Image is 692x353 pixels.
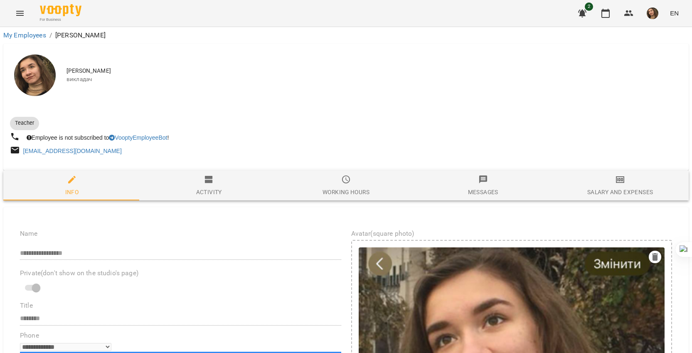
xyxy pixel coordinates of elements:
div: Salary and Expenses [587,187,653,197]
span: For Business [40,17,81,22]
button: EN [667,5,682,21]
span: Teacher [10,119,39,127]
label: Phone [20,332,341,339]
a: VooptyEmployeeBot [109,134,167,141]
span: 2 [585,2,593,11]
label: Private(don't show on the studio's page) [20,270,341,276]
label: Title [20,302,341,309]
div: Employee is not subscribed to ! [25,132,171,143]
button: Menu [10,3,30,23]
li: / [49,30,52,40]
img: e02786069a979debee2ecc2f3beb162c.jpeg [647,7,658,19]
a: My Employees [3,31,46,39]
span: EN [670,9,679,17]
span: викладач [66,75,682,84]
nav: breadcrumb [3,30,689,40]
div: Working hours [323,187,369,197]
p: [PERSON_NAME] [55,30,106,40]
select: Phone number country [20,343,111,351]
label: Name [20,230,341,237]
div: Activity [196,187,222,197]
div: Messages [468,187,498,197]
label: Avatar(square photo) [351,230,672,237]
img: Анастасія Іванова [14,54,56,96]
div: Info [65,187,79,197]
img: Voopty Logo [40,4,81,16]
a: [EMAIL_ADDRESS][DOMAIN_NAME] [23,148,122,154]
span: [PERSON_NAME] [66,67,682,75]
